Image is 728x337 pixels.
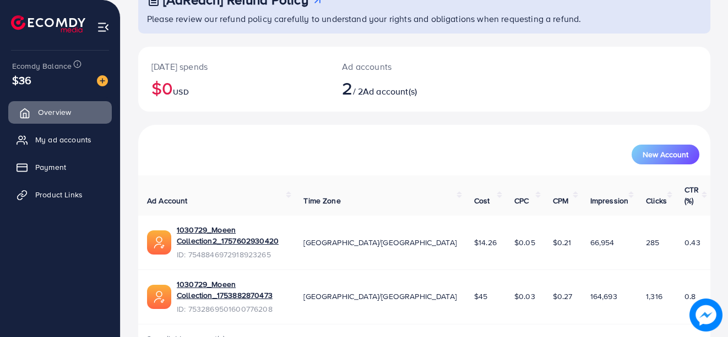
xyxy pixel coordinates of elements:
[590,291,617,302] span: 164,693
[646,237,659,248] span: 285
[553,237,572,248] span: $0.21
[684,291,696,302] span: 0.8
[474,237,497,248] span: $14.26
[12,72,31,88] span: $36
[147,285,171,309] img: ic-ads-acc.e4c84228.svg
[35,189,83,200] span: Product Links
[35,162,66,173] span: Payment
[474,195,490,206] span: Cost
[151,60,316,73] p: [DATE] spends
[8,129,112,151] a: My ad accounts
[689,299,722,332] img: image
[303,291,457,302] span: [GEOGRAPHIC_DATA]/[GEOGRAPHIC_DATA]
[590,237,615,248] span: 66,954
[646,291,662,302] span: 1,316
[147,230,171,255] img: ic-ads-acc.e4c84228.svg
[363,85,417,97] span: Ad account(s)
[632,145,699,164] button: New Account
[11,15,85,32] img: logo
[684,184,699,206] span: CTR (%)
[151,78,316,98] h2: $0
[342,75,352,101] span: 2
[342,60,459,73] p: Ad accounts
[514,195,529,206] span: CPC
[177,279,286,301] a: 1030729_Moeen Collection_1753882870473
[474,291,487,302] span: $45
[514,237,535,248] span: $0.05
[177,249,286,260] span: ID: 7548846972918923265
[8,101,112,123] a: Overview
[12,60,72,71] span: Ecomdy Balance
[643,151,688,158] span: New Account
[514,291,535,302] span: $0.03
[303,237,457,248] span: [GEOGRAPHIC_DATA]/[GEOGRAPHIC_DATA]
[147,12,704,25] p: Please review our refund policy carefully to understand your rights and obligations when requesti...
[8,184,112,206] a: Product Links
[97,21,110,34] img: menu
[177,303,286,314] span: ID: 7532869501600776208
[342,78,459,98] h2: / 2
[8,156,112,178] a: Payment
[35,134,91,145] span: My ad accounts
[147,195,188,206] span: Ad Account
[684,237,700,248] span: 0.43
[553,195,568,206] span: CPM
[97,75,108,86] img: image
[303,195,340,206] span: Time Zone
[38,107,71,118] span: Overview
[590,195,629,206] span: Impression
[646,195,667,206] span: Clicks
[177,224,286,247] a: 1030729_Moeen Collection2_1757602930420
[553,291,573,302] span: $0.27
[173,86,188,97] span: USD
